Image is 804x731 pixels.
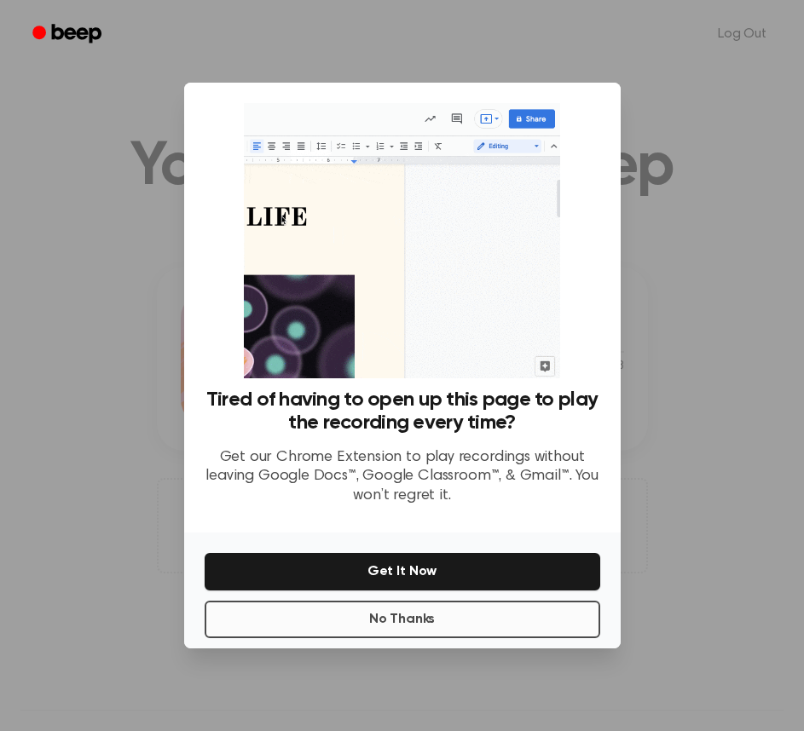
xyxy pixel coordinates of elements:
h3: Tired of having to open up this page to play the recording every time? [205,389,600,435]
img: Beep extension in action [244,103,560,378]
button: Get It Now [205,553,600,590]
a: Log Out [701,14,784,55]
a: Beep [20,18,117,51]
p: Get our Chrome Extension to play recordings without leaving Google Docs™, Google Classroom™, & Gm... [205,448,600,506]
button: No Thanks [205,601,600,638]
